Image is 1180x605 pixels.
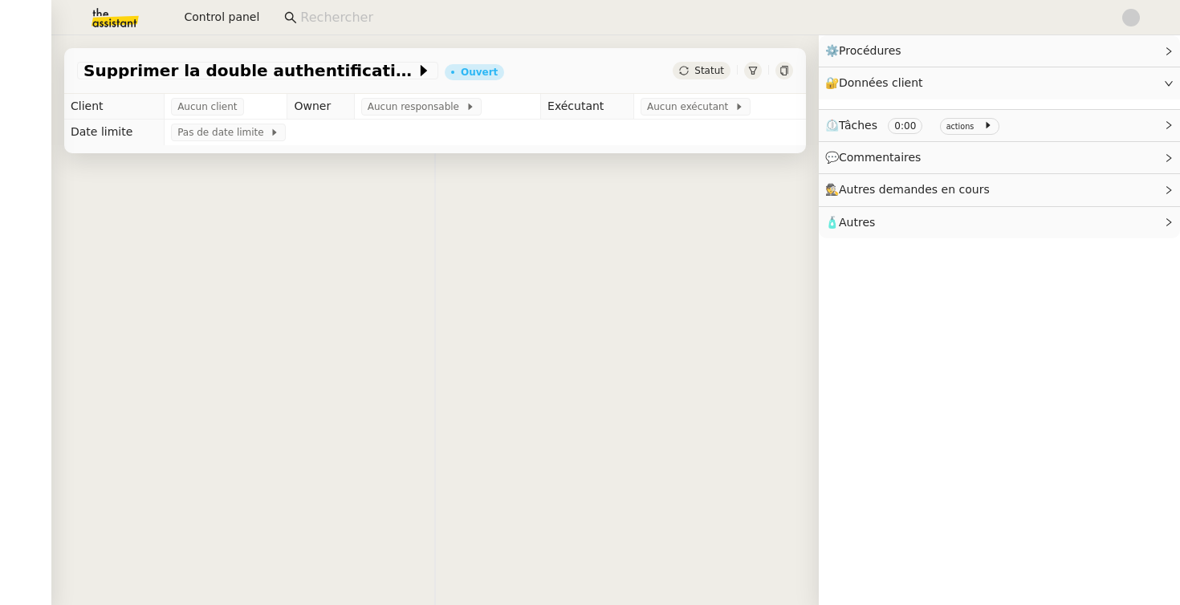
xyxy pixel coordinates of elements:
[819,110,1180,141] div: ⏲️Tâches 0:00 actions
[819,207,1180,238] div: 🧴Autres
[819,174,1180,205] div: 🕵️Autres demandes en cours
[64,120,165,145] td: Date limite
[177,99,237,115] span: Aucun client
[287,94,354,120] td: Owner
[177,124,270,140] span: Pas de date limite
[819,67,1180,99] div: 🔐Données client
[171,6,269,29] button: Control panel
[541,94,634,120] td: Exécutant
[839,44,901,57] span: Procédures
[64,94,165,120] td: Client
[825,119,1006,132] span: ⏲️
[368,99,466,115] span: Aucun responsable
[825,42,909,60] span: ⚙️
[825,151,928,164] span: 💬
[839,151,921,164] span: Commentaires
[888,118,922,134] nz-tag: 0:00
[819,142,1180,173] div: 💬Commentaires
[839,183,990,196] span: Autres demandes en cours
[184,8,259,26] span: Control panel
[825,216,875,229] span: 🧴
[694,65,724,76] span: Statut
[839,76,923,89] span: Données client
[839,119,877,132] span: Tâches
[819,35,1180,67] div: ⚙️Procédures
[839,216,875,229] span: Autres
[946,122,975,131] small: actions
[647,99,734,115] span: Aucun exécutant
[461,67,498,77] div: Ouvert
[825,183,997,196] span: 🕵️
[825,74,930,92] span: 🔐
[83,63,416,79] span: Supprimer la double authentification
[300,7,1104,29] input: Rechercher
